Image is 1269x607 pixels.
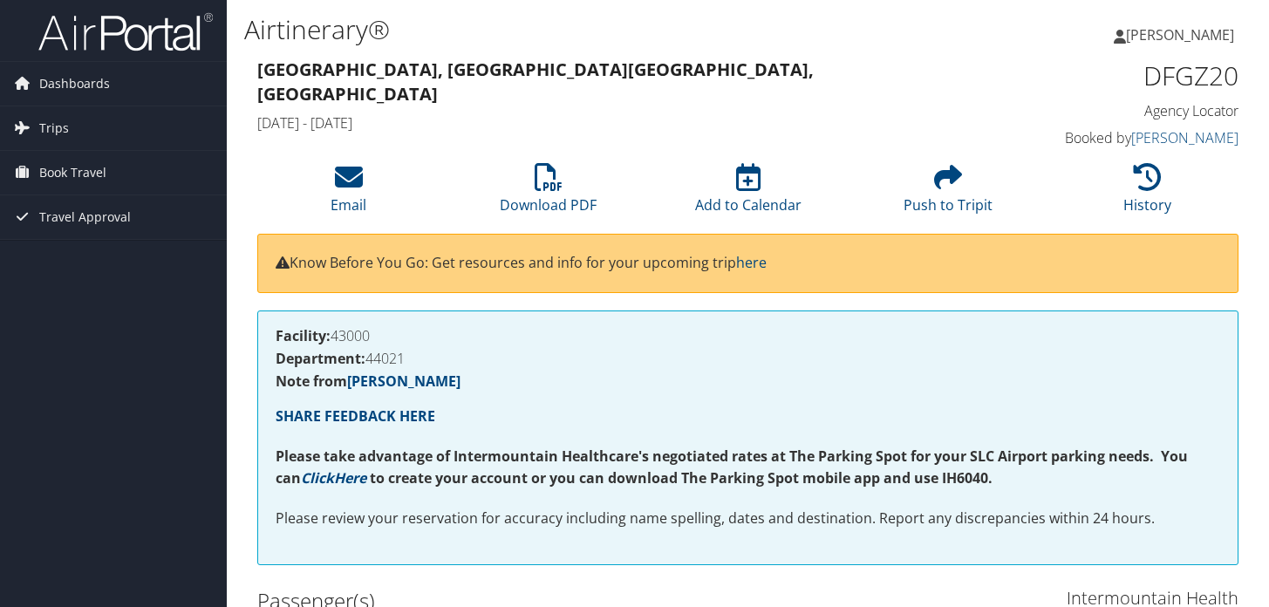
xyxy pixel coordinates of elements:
span: Trips [39,106,69,150]
strong: Facility: [276,326,331,345]
a: [PERSON_NAME] [347,372,461,391]
a: Push to Tripit [904,173,993,215]
a: Add to Calendar [695,173,802,215]
h4: 43000 [276,329,1220,343]
h1: DFGZ20 [1013,58,1238,94]
span: [PERSON_NAME] [1126,25,1234,44]
strong: Department: [276,349,365,368]
h4: Booked by [1013,128,1238,147]
img: airportal-logo.png [38,11,213,52]
span: Dashboards [39,62,110,106]
h4: Agency Locator [1013,101,1238,120]
h4: [DATE] - [DATE] [257,113,986,133]
a: [PERSON_NAME] [1114,9,1252,61]
strong: Note from [276,372,461,391]
h4: 44021 [276,351,1220,365]
p: Please review your reservation for accuracy including name spelling, dates and destination. Repor... [276,508,1220,530]
a: Download PDF [500,173,597,215]
a: Email [331,173,366,215]
strong: Please take advantage of Intermountain Healthcare's negotiated rates at The Parking Spot for your... [276,447,1188,488]
p: Know Before You Go: Get resources and info for your upcoming trip [276,252,1220,275]
a: here [736,253,767,272]
a: Here [334,468,366,488]
strong: [GEOGRAPHIC_DATA], [GEOGRAPHIC_DATA] [GEOGRAPHIC_DATA], [GEOGRAPHIC_DATA] [257,58,814,106]
strong: to create your account or you can download The Parking Spot mobile app and use IH6040. [370,468,993,488]
h1: Airtinerary® [244,11,916,48]
a: [PERSON_NAME] [1131,128,1238,147]
a: History [1123,173,1171,215]
a: SHARE FEEDBACK HERE [276,406,435,426]
span: Travel Approval [39,195,131,239]
a: Click [301,468,334,488]
span: Book Travel [39,151,106,194]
